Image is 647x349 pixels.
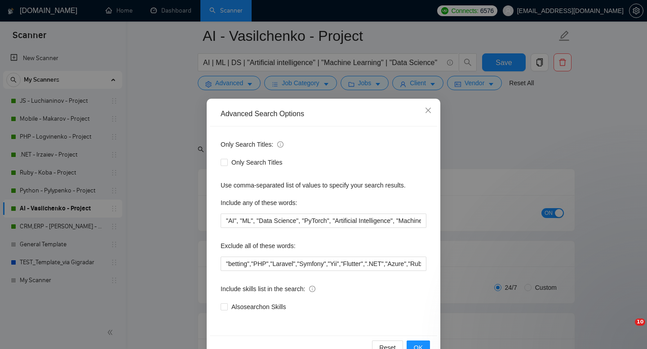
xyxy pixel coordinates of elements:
[425,107,432,114] span: close
[221,196,297,210] label: Include any of these words:
[221,284,315,294] span: Include skills list in the search:
[309,286,315,292] span: info-circle
[416,99,440,123] button: Close
[616,318,638,340] iframe: Intercom live chat
[221,180,426,190] div: Use comma-separated list of values to specify your search results.
[228,302,289,312] span: Also search on Skills
[277,141,284,148] span: info-circle
[635,318,645,326] span: 10
[221,140,284,149] span: Only Search Titles:
[221,109,426,119] div: Advanced Search Options
[228,157,286,167] span: Only Search Titles
[221,239,296,253] label: Exclude all of these words:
